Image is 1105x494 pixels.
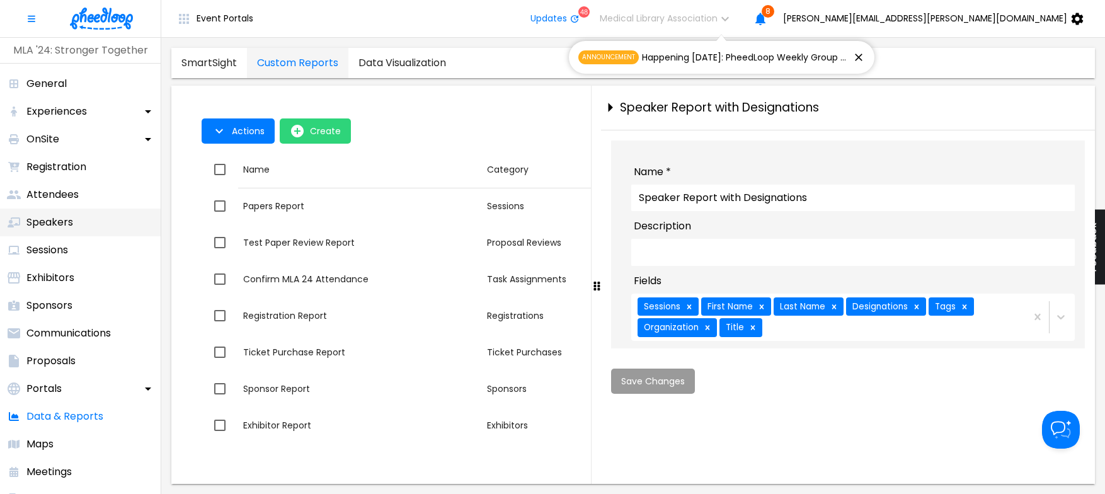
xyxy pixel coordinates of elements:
img: logo [70,8,133,30]
p: Proposals [26,353,76,369]
button: Sort [238,158,275,181]
span: Event Portals [197,13,253,23]
span: Medical Library Association [600,13,718,23]
div: Registrations [487,309,673,322]
button: Save Changes [611,369,695,394]
h3: Speaker Report with Designations [620,101,819,115]
div: Sessions [487,200,673,212]
div: Confirm MLA 24 Attendance [243,273,477,285]
div: Title [722,321,746,335]
div: Exhibitors [487,419,673,432]
div: Exhibitor Report [243,419,477,432]
button: open-Create [280,118,351,144]
p: Attendees [26,187,79,202]
span: [PERSON_NAME][EMAIL_ADDRESS][PERSON_NAME][DOMAIN_NAME] [783,13,1067,23]
p: Communications [26,326,111,341]
div: Sponsors [487,382,673,395]
span: Feedback [1087,222,1099,272]
button: Sort [482,158,534,181]
div: Ticket Purchase Report [243,346,477,359]
button: Updates48 [520,6,590,32]
span: Updates [530,13,567,23]
div: Ticket Purchases [487,346,673,359]
p: Sponsors [26,298,72,313]
div: Sponsor Report [243,382,477,395]
span: Announcement [578,50,639,64]
span: Fields [634,273,661,289]
div: 48 [578,6,590,18]
a: data-tab-SmartSight [171,48,247,78]
div: Tags [931,300,958,314]
p: Maps [26,437,54,452]
p: OnSite [26,132,59,147]
div: Name [243,162,270,178]
p: MLA '24: Stronger Together [5,43,156,58]
div: Category [487,162,529,178]
button: Actions [202,118,275,144]
div: Registration Report [243,309,477,322]
span: Save Changes [621,376,685,386]
p: Data & Reports [26,409,103,424]
div: data tabs [171,48,456,78]
div: Task Assignments [487,273,673,285]
span: Create [310,126,341,136]
div: Sessions [640,300,682,314]
p: Registration [26,159,86,175]
div: Test Paper Review Report [243,236,477,249]
button: Event Portals [166,6,263,32]
div: First Name [704,300,755,314]
iframe: Help Scout Beacon - Open [1042,411,1080,449]
span: Description [634,219,691,234]
p: Sessions [26,243,68,258]
div: Papers Report [243,200,477,212]
span: Happening [DATE]: PheedLoop Weekly Group Onboarding – Registration Part 1 [642,50,850,64]
p: Experiences [26,104,87,119]
p: Exhibitors [26,270,74,285]
p: Speakers [26,215,73,230]
button: close-drawer [601,95,620,120]
div: Last Name [776,300,827,314]
span: Actions [232,126,265,136]
button: 8 [748,6,773,32]
div: drag-to-resize [591,86,601,484]
button: [PERSON_NAME][EMAIL_ADDRESS][PERSON_NAME][DOMAIN_NAME] [773,6,1100,32]
p: General [26,76,67,91]
p: Portals [26,381,62,396]
div: Designations [849,300,910,314]
div: Proposal Reviews [487,236,673,249]
a: data-tab-[object Object] [247,48,348,78]
svg: Drag to resize [593,281,601,291]
p: Meetings [26,464,72,480]
span: Name * [634,164,671,180]
span: 8 [762,5,774,18]
button: Medical Library Association [590,6,748,32]
div: Table Toolbar [202,111,1065,151]
div: Organization [640,321,701,335]
a: data-tab-[object Object] [348,48,456,78]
